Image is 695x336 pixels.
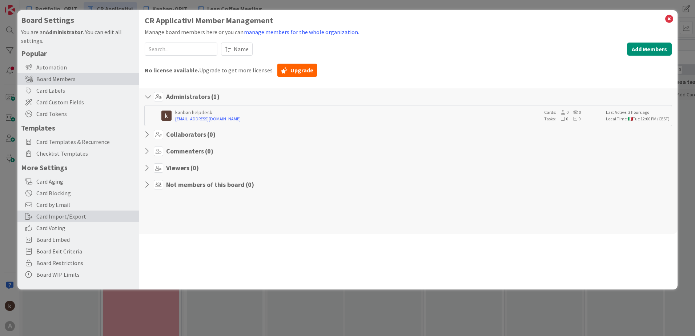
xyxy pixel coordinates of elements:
h1: CR Applicativi Member Management [145,16,672,25]
a: [EMAIL_ADDRESS][DOMAIN_NAME] [175,116,541,122]
button: Name [221,43,253,56]
h4: Commenters [166,147,213,155]
span: ( 1 ) [211,92,220,101]
div: kanban helpdesk [175,109,541,116]
b: No license available. [145,67,199,74]
span: Board Restrictions [36,259,135,267]
div: Card Blocking [17,187,139,199]
a: Upgrade [277,64,317,77]
span: 0 [569,109,581,115]
button: manage members for the whole organization. [244,27,359,37]
span: Upgrade to get more licenses. [145,66,274,75]
span: 0 [568,116,580,121]
h5: Templates [21,123,135,132]
h5: Popular [21,49,135,58]
div: Automation [17,61,139,73]
span: ( 0 ) [207,130,216,139]
div: Card Aging [17,176,139,187]
img: kh [161,111,172,121]
div: Last Active: 3 hours ago [606,109,670,116]
span: 0 [556,116,568,121]
div: Cards: [544,109,602,116]
h4: Viewers [166,164,199,172]
span: Card Voting [36,224,135,232]
button: Add Members [627,43,672,56]
span: Checklist Templates [36,149,135,158]
div: Board WIP Limits [17,269,139,280]
span: Card Custom Fields [36,98,135,107]
h4: Board Settings [21,16,135,25]
b: Administrator [46,28,83,36]
img: it.png [628,117,632,121]
h4: Administrators [166,93,220,101]
span: Board Embed [36,235,135,244]
h5: More Settings [21,163,135,172]
div: Local Time: Tue 12:00 PM (CEST) [606,116,670,122]
span: Board Exit Criteria [36,247,135,256]
h4: Not members of this board [166,181,254,189]
span: ( 0 ) [190,164,199,172]
span: Card by Email [36,200,135,209]
div: Board Members [17,73,139,85]
div: Card Labels [17,85,139,96]
span: ( 0 ) [205,147,213,155]
span: 0 [556,109,569,115]
span: ( 0 ) [246,180,254,189]
div: Card Import/Export [17,211,139,222]
input: Search... [145,43,217,56]
h4: Collaborators [166,131,216,139]
div: You are an . You can edit all settings. [21,28,135,45]
div: Manage board members here or you can [145,27,672,37]
span: Name [234,45,249,53]
span: Card Templates & Recurrence [36,137,135,146]
div: Tasks: [544,116,602,122]
span: Card Tokens [36,109,135,118]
